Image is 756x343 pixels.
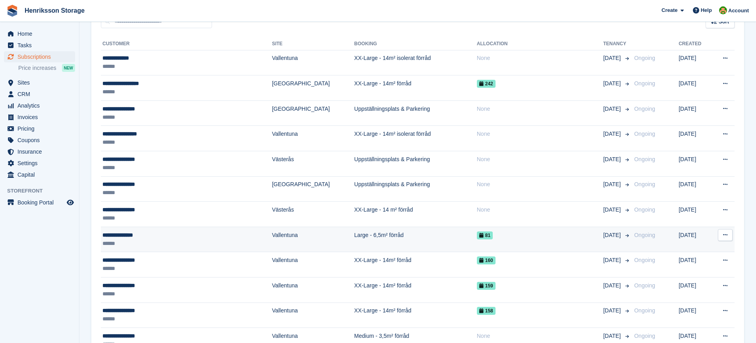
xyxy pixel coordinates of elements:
span: [DATE] [603,206,622,214]
a: menu [4,100,75,111]
img: Mikael Holmström [719,6,727,14]
td: XX-Large - 14m² förråd [354,252,477,277]
td: [DATE] [679,75,711,101]
a: menu [4,77,75,88]
th: Tenancy [603,38,631,50]
td: Vallentuna [272,252,354,277]
span: Ongoing [634,80,655,87]
span: [DATE] [603,332,622,340]
a: menu [4,123,75,134]
span: Sites [17,77,65,88]
span: 81 [477,231,493,239]
a: menu [4,51,75,62]
a: menu [4,28,75,39]
span: [DATE] [603,155,622,164]
td: Västerås [272,202,354,227]
td: Large - 6,5m² förråd [354,227,477,252]
td: [DATE] [679,252,711,277]
span: CRM [17,89,65,100]
a: menu [4,197,75,208]
a: menu [4,158,75,169]
div: None [477,155,603,164]
span: Sort [719,18,729,26]
span: 242 [477,80,496,88]
span: Coupons [17,135,65,146]
span: Ongoing [634,181,655,187]
span: Tasks [17,40,65,51]
span: Account [728,7,749,15]
td: Vallentuna [272,126,354,151]
a: menu [4,146,75,157]
td: Vallentuna [272,277,354,303]
span: Booking Portal [17,197,65,208]
td: Vallentuna [272,227,354,252]
td: [GEOGRAPHIC_DATA] [272,100,354,126]
span: [DATE] [603,231,622,239]
td: [DATE] [679,50,711,75]
span: Ongoing [634,282,655,289]
div: None [477,332,603,340]
td: XX-Large - 14m² isolerat förråd [354,126,477,151]
span: Ongoing [634,333,655,339]
td: [DATE] [679,126,711,151]
span: [DATE] [603,54,622,62]
span: [DATE] [603,180,622,189]
th: Booking [354,38,477,50]
a: menu [4,169,75,180]
span: [DATE] [603,105,622,113]
td: Vallentuna [272,50,354,75]
th: Allocation [477,38,603,50]
th: Site [272,38,354,50]
th: Customer [101,38,272,50]
span: Analytics [17,100,65,111]
span: [DATE] [603,306,622,315]
td: [DATE] [679,227,711,252]
span: Ongoing [634,55,655,61]
span: Ongoing [634,257,655,263]
td: Uppställningsplats & Parkering [354,176,477,202]
span: Storefront [7,187,79,195]
a: menu [4,89,75,100]
span: Ongoing [634,206,655,213]
th: Created [679,38,711,50]
td: [DATE] [679,151,711,177]
td: XX-Large - 14m² förråd [354,75,477,101]
span: Ongoing [634,156,655,162]
span: Ongoing [634,307,655,314]
span: Create [661,6,677,14]
td: XX-Large - 14m² förråd [354,303,477,328]
span: [DATE] [603,281,622,290]
a: Preview store [66,198,75,207]
a: menu [4,112,75,123]
div: None [477,54,603,62]
a: Price increases NEW [18,64,75,72]
a: Henriksson Storage [21,4,88,17]
td: [GEOGRAPHIC_DATA] [272,176,354,202]
td: [DATE] [679,176,711,202]
img: stora-icon-8386f47178a22dfd0bd8f6a31ec36ba5ce8667c1dd55bd0f319d3a0aa187defe.svg [6,5,18,17]
span: Settings [17,158,65,169]
td: Uppställningsplats & Parkering [354,151,477,177]
td: [DATE] [679,303,711,328]
div: NEW [62,64,75,72]
span: 158 [477,307,496,315]
a: menu [4,40,75,51]
span: Home [17,28,65,39]
td: [DATE] [679,202,711,227]
td: [GEOGRAPHIC_DATA] [272,75,354,101]
span: Price increases [18,64,56,72]
a: menu [4,135,75,146]
div: None [477,130,603,138]
div: None [477,206,603,214]
span: 160 [477,256,496,264]
td: [DATE] [679,277,711,303]
span: [DATE] [603,79,622,88]
td: [DATE] [679,100,711,126]
span: Insurance [17,146,65,157]
span: Ongoing [634,232,655,238]
span: Pricing [17,123,65,134]
span: Capital [17,169,65,180]
span: Ongoing [634,131,655,137]
span: Help [701,6,712,14]
td: XX-Large - 14 m² förråd [354,202,477,227]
